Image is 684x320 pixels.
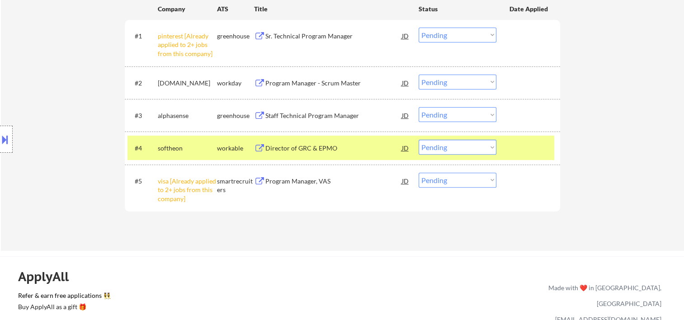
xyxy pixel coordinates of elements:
div: Director of GRC & EPMO [265,144,402,153]
div: pinterest [Already applied to 2+ jobs from this company] [158,32,217,58]
div: smartrecruiters [217,177,254,194]
div: Program Manager - Scrum Master [265,79,402,88]
div: Title [254,5,410,14]
div: JD [401,140,410,156]
div: Company [158,5,217,14]
div: ATS [217,5,254,14]
div: JD [401,107,410,123]
div: #1 [135,32,151,41]
div: Staff Technical Program Manager [265,111,402,120]
div: alphasense [158,111,217,120]
div: visa [Already applied to 2+ jobs from this company] [158,177,217,203]
div: JD [401,173,410,189]
div: Buy ApplyAll as a gift 🎁 [18,304,108,310]
div: Status [419,0,496,17]
div: Sr. Technical Program Manager [265,32,402,41]
div: Date Applied [509,5,549,14]
div: greenhouse [217,32,254,41]
div: [DOMAIN_NAME] [158,79,217,88]
div: greenhouse [217,111,254,120]
div: JD [401,28,410,44]
div: workable [217,144,254,153]
a: Refer & earn free applications 👯‍♀️ [18,292,359,302]
div: JD [401,75,410,91]
div: Made with ❤️ in [GEOGRAPHIC_DATA], [GEOGRAPHIC_DATA] [545,280,661,311]
div: workday [217,79,254,88]
div: ApplyAll [18,269,79,284]
div: Program Manager, VAS [265,177,402,186]
a: Buy ApplyAll as a gift 🎁 [18,302,108,313]
div: softheon [158,144,217,153]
